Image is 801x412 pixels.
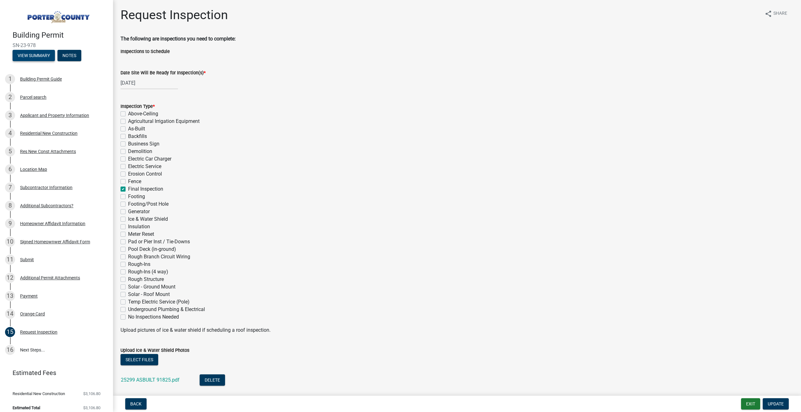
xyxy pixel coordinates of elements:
[13,392,65,396] span: Residential New Construction
[13,53,55,58] wm-modal-confirm: Summary
[128,133,147,140] label: Backfills
[128,238,190,246] label: Pad or Pier Inst / Tie-Downs
[5,201,15,211] div: 8
[20,276,80,280] div: Additional Permit Attachments
[773,10,787,18] span: Share
[121,348,189,353] label: Upload Ice & Water Shield Photos
[128,200,169,208] label: Footing/Post Hole
[128,283,175,291] label: Solar - Ground Mount
[20,330,57,334] div: Request Inspection
[13,42,100,48] span: SN-23-978
[763,398,789,409] button: Update
[5,219,15,229] div: 9
[13,7,103,24] img: Porter County, Indiana
[128,306,205,313] label: Underground Plumbing & Electrical
[741,398,760,409] button: Exit
[83,406,100,410] span: $3,106.80
[121,354,158,365] button: Select files
[128,298,190,306] label: Temp Electric Service (Pole)
[5,74,15,84] div: 1
[20,203,73,208] div: Additional Subcontractors?
[125,398,147,409] button: Back
[5,273,15,283] div: 12
[5,92,15,102] div: 2
[121,50,170,54] label: Inspections to Schedule
[121,8,228,23] h1: Request Inspection
[128,246,176,253] label: Pool Deck (in-ground)
[5,367,103,379] a: Estimated Fees
[200,374,225,386] button: Delete
[20,113,89,118] div: Applicant and Property Information
[20,185,73,190] div: Subcontractor Information
[128,223,150,230] label: Insulation
[20,257,34,262] div: Submit
[57,53,81,58] wm-modal-confirm: Notes
[13,50,55,61] button: View Summary
[128,276,164,283] label: Rough Structure
[760,8,792,20] button: shareShare
[5,345,15,355] div: 16
[128,178,141,185] label: Fence
[5,309,15,319] div: 14
[5,110,15,120] div: 3
[13,406,40,410] span: Estimated Total
[128,170,162,178] label: Erosion Control
[128,215,168,223] label: Ice & Water Shield
[121,77,178,89] input: mm/dd/yyyy
[5,291,15,301] div: 13
[121,104,155,109] label: Inspection Type
[5,146,15,156] div: 5
[128,185,163,193] label: Final Inspection
[5,128,15,138] div: 4
[20,294,38,298] div: Payment
[128,313,179,321] label: No Inspections Needed
[5,255,15,265] div: 11
[128,155,171,163] label: Electric Car Charger
[128,291,170,298] label: Solar - Roof Mount
[121,36,236,42] strong: The following are inspections you need to complete:
[20,95,46,99] div: Parcel search
[121,326,793,334] p: Upload pictures of ice & water shield if scheduling a roof inspection.
[130,401,142,406] span: Back
[20,240,90,244] div: Signed Homeownwer Affidavit Form
[128,110,158,118] label: Above-Ceiling
[83,392,100,396] span: $3,106.80
[20,221,85,226] div: Homeowner Affidavit Information
[13,31,108,40] h4: Building Permit
[128,163,161,170] label: Electric Service
[5,182,15,193] div: 7
[5,327,15,337] div: 15
[20,77,62,81] div: Building Permit Guide
[20,131,78,135] div: Residential New Construction
[121,377,180,383] a: 25299 ASBUILT 91825.pdf
[5,237,15,247] div: 10
[20,312,45,316] div: Orange Card
[128,230,154,238] label: Meter Reset
[128,253,190,261] label: Rough Branch Circuit Wiring
[5,164,15,174] div: 6
[765,10,772,18] i: share
[128,148,152,155] label: Demolition
[128,125,145,133] label: As-Built
[200,378,225,383] wm-modal-confirm: Delete Document
[128,208,150,215] label: Generator
[128,118,200,125] label: Agricultural Irrigation Equipment
[20,149,76,154] div: Res New Const Attachments
[128,261,150,268] label: Rough-Ins
[768,401,784,406] span: Update
[128,140,159,148] label: Business Sign
[128,193,145,200] label: Footing
[57,50,81,61] button: Notes
[121,71,206,75] label: Date Site Will Be Ready for Inspection(s)
[128,268,168,276] label: Rough-Ins (4 way)
[20,167,47,172] div: Location Map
